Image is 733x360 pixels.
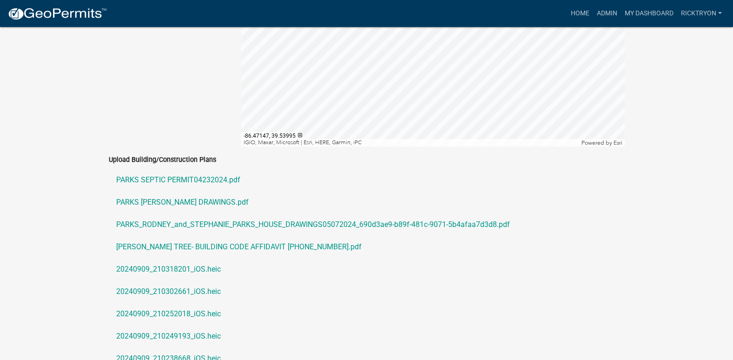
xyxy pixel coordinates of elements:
[109,280,625,303] a: 20240909_210302661_iOS.heic
[109,236,625,258] a: [PERSON_NAME] TREE- BUILDING CODE AFFIDAVIT [PHONE_NUMBER].pdf
[109,157,216,163] label: Upload Building/Construction Plans
[614,140,622,146] a: Esri
[241,139,579,147] div: IGIO, Maxar, Microsoft | Esri, HERE, Garmin, iPC
[109,258,625,280] a: 20240909_210318201_iOS.heic
[677,5,726,22] a: ricktryon
[109,169,625,191] a: PARKS SEPTIC PERMIT04232024.pdf
[593,5,621,22] a: Admin
[567,5,593,22] a: Home
[579,139,625,147] div: Powered by
[109,303,625,325] a: 20240909_210252018_iOS.heic
[109,191,625,213] a: PARKS [PERSON_NAME] DRAWINGS.pdf
[621,5,677,22] a: My Dashboard
[109,325,625,347] a: 20240909_210249193_iOS.heic
[109,213,625,236] a: PARKS_RODNEY_and_STEPHANIE_PARKS_HOUSE_DRAWINGS05072024_690d3ae9-b89f-481c-9071-5b4afaa7d3d8.pdf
